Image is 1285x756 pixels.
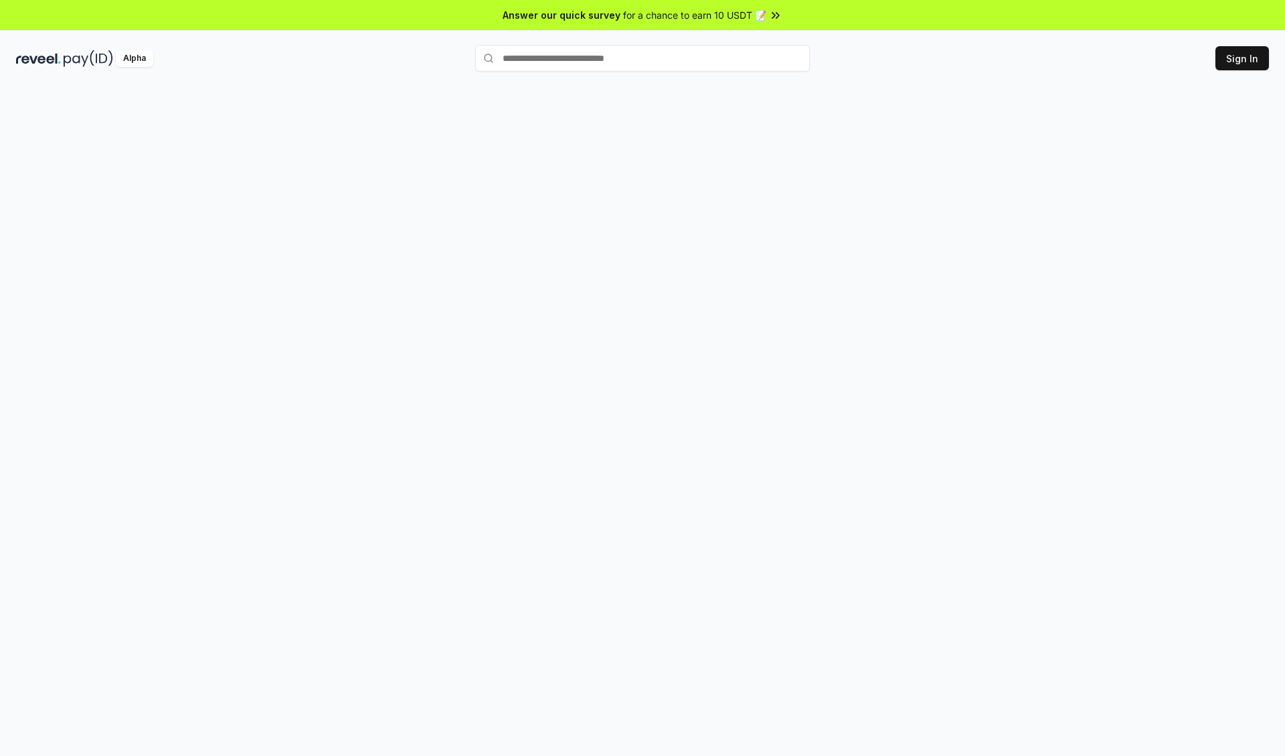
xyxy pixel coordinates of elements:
button: Sign In [1215,46,1269,70]
div: Alpha [116,50,153,67]
span: for a chance to earn 10 USDT 📝 [623,8,766,22]
span: Answer our quick survey [503,8,620,22]
img: reveel_dark [16,50,61,67]
img: pay_id [64,50,113,67]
